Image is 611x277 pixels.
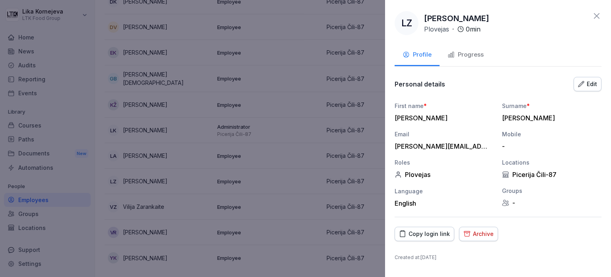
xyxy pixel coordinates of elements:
[424,24,449,34] p: Plovejas
[395,142,490,150] div: [PERSON_NAME][EMAIL_ADDRESS][DOMAIN_NAME]
[574,77,601,91] button: Edit
[395,158,494,167] div: Roles
[459,227,498,241] button: Archive
[466,24,481,34] p: 0 min
[403,50,432,59] div: Profile
[395,171,494,179] div: Plovejas
[502,130,601,138] div: Mobile
[395,11,418,35] div: LZ
[395,130,494,138] div: Email
[463,230,494,238] div: Archive
[424,24,481,34] div: ·
[395,80,445,88] p: Personal details
[502,187,601,195] div: Groups
[395,102,494,110] div: First name
[502,102,601,110] div: Surname
[395,227,454,241] button: Copy login link
[395,114,490,122] div: [PERSON_NAME]
[395,199,494,207] div: English
[424,12,489,24] p: [PERSON_NAME]
[502,199,601,207] div: -
[440,45,492,66] button: Progress
[502,142,597,150] div: -
[502,171,601,179] div: Picerija Čili-87
[578,80,597,88] div: Edit
[395,45,440,66] button: Profile
[502,114,597,122] div: [PERSON_NAME]
[395,187,494,195] div: Language
[502,158,601,167] div: Locations
[448,50,484,59] div: Progress
[399,230,450,238] div: Copy login link
[395,254,601,261] p: Created at : [DATE]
